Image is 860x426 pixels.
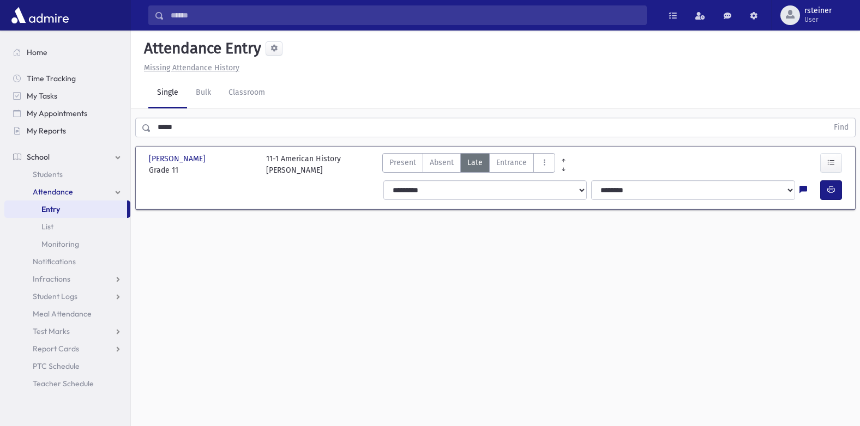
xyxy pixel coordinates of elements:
[27,91,57,101] span: My Tasks
[4,70,130,87] a: Time Tracking
[496,157,527,168] span: Entrance
[4,183,130,200] a: Attendance
[4,288,130,305] a: Student Logs
[41,239,79,249] span: Monitoring
[148,78,187,108] a: Single
[4,105,130,122] a: My Appointments
[144,63,239,72] u: Missing Attendance History
[41,204,60,214] span: Entry
[33,291,77,301] span: Student Logs
[187,78,220,108] a: Bulk
[4,357,130,375] a: PTC Schedule
[4,270,130,288] a: Infractions
[4,253,130,270] a: Notifications
[827,118,855,137] button: Find
[41,222,53,232] span: List
[33,326,70,336] span: Test Marks
[33,169,63,179] span: Students
[33,344,79,354] span: Report Cards
[33,309,92,319] span: Meal Attendance
[27,152,50,162] span: School
[4,166,130,183] a: Students
[4,87,130,105] a: My Tasks
[4,322,130,340] a: Test Marks
[430,157,454,168] span: Absent
[140,63,239,72] a: Missing Attendance History
[382,153,555,176] div: AttTypes
[4,148,130,166] a: School
[33,361,80,371] span: PTC Schedule
[4,218,130,235] a: List
[9,4,71,26] img: AdmirePro
[4,122,130,139] a: My Reports
[4,235,130,253] a: Monitoring
[4,200,127,218] a: Entry
[27,108,87,118] span: My Appointments
[804,7,832,15] span: rsteiner
[4,340,130,357] a: Report Cards
[33,379,94,388] span: Teacher Schedule
[33,187,73,197] span: Attendance
[149,165,255,176] span: Grade 11
[27,74,76,83] span: Time Tracking
[804,15,832,24] span: User
[33,257,76,266] span: Notifications
[164,5,646,25] input: Search
[467,157,483,168] span: Late
[4,375,130,392] a: Teacher Schedule
[4,305,130,322] a: Meal Attendance
[389,157,416,168] span: Present
[4,44,130,61] a: Home
[27,47,47,57] span: Home
[220,78,274,108] a: Classroom
[140,39,261,58] h5: Attendance Entry
[27,126,66,136] span: My Reports
[33,274,70,284] span: Infractions
[266,153,341,176] div: 11-1 American History [PERSON_NAME]
[149,153,208,165] span: [PERSON_NAME]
